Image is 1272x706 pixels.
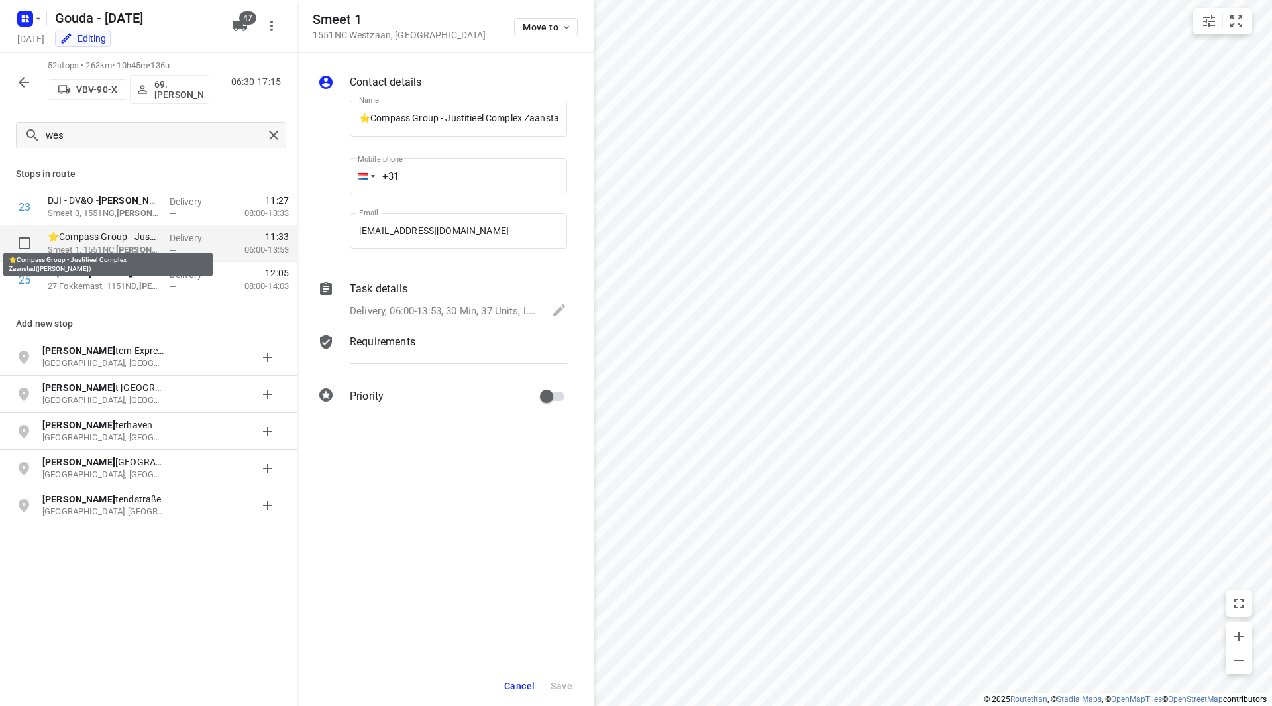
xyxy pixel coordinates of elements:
span: Move to [523,22,572,32]
h5: Project date [12,31,50,46]
b: [PERSON_NAME] [42,420,115,430]
p: Delivery [170,195,219,208]
b: [PERSON_NAME] [99,195,172,206]
p: ⭐Compass Group - Justitieel Complex Zaanstad([PERSON_NAME]) [48,230,159,243]
p: Delivery [170,231,219,245]
p: t [GEOGRAPHIC_DATA] [42,381,164,394]
div: 23 [19,201,30,213]
p: Priority [350,388,384,404]
span: — [170,245,176,255]
a: Routetitan [1010,695,1047,704]
span: — [170,282,176,292]
div: Task detailsDelivery, 06:00-13:53, 30 Min, 37 Units, LET OP! Altijd handtekening laten zetten via... [318,281,567,321]
svg: Edit [551,302,567,318]
p: [GEOGRAPHIC_DATA], [GEOGRAPHIC_DATA] [42,469,164,481]
p: Delivery [170,268,219,281]
button: 69. [PERSON_NAME] [130,75,209,104]
p: Smeet 1, 1551NC, Westzaan, NL [48,243,159,257]
p: München-Schwanthalerhöhe, Duitsland [42,506,164,518]
b: [PERSON_NAME] [42,494,115,504]
button: Fit zoom [1223,8,1249,34]
p: terhaven [42,418,164,432]
p: DJI - DV&O - tzaan(Facilitair) [48,194,159,207]
p: Requirements [350,334,415,350]
button: 47 [227,13,253,39]
b: [PERSON_NAME] [89,268,162,278]
span: 136u [150,60,170,70]
button: Map settings [1196,8,1222,34]
p: 52 stops • 263km • 10h45m [48,60,209,72]
button: Move to [514,18,578,36]
div: Netherlands: + 31 [350,158,375,194]
div: small contained button group [1193,8,1252,34]
p: 69. [PERSON_NAME] [154,79,203,100]
h5: Rename [50,7,221,29]
p: tendstraße [42,493,164,506]
p: Add new stop [16,317,281,331]
div: You are currently in edit mode. [60,32,106,45]
div: Contact details [318,74,567,93]
a: OpenMapTiles [1111,695,1162,704]
b: [PERSON_NAME] [139,281,206,291]
b: [PERSON_NAME] [117,208,184,218]
li: © 2025 , © , © © contributors [984,695,1267,704]
span: — [170,209,176,219]
a: Stadia Maps [1057,695,1102,704]
input: 1 (702) 123-4567 [350,158,567,194]
b: [PERSON_NAME] [116,245,183,255]
b: [PERSON_NAME] [42,457,115,467]
p: Contact details [350,74,421,90]
label: Mobile phone [358,156,403,163]
button: Cancel [499,674,540,698]
p: 27 Fokkemast, 1151ND, Westzaan, NL [48,280,159,293]
p: Annapolis Royal, Nova Scotia, Canada [42,394,164,407]
p: EQUANS - Westzaan(Algemeen) [48,266,159,280]
p: Smeet 3, 1551NG, tzaan, [GEOGRAPHIC_DATA] [48,207,159,220]
p: 08:00-14:03 [223,280,289,293]
div: Requirements [318,334,567,374]
span: Cancel [504,681,535,691]
p: 08:00-13:33 [223,207,289,220]
span: 47 [239,11,256,25]
input: Add or search stops within route [46,125,264,146]
span: 11:33 [265,230,289,243]
button: VBV-90-X [48,79,127,100]
p: Davri Nagar, Vakola, Santacruz East, Mumbai, Maharashtra, India [42,357,164,370]
p: 06:30-17:15 [231,75,286,89]
h5: Smeet 1 [313,12,486,27]
b: [PERSON_NAME] [42,345,115,356]
button: More [258,13,285,39]
p: Stops in route [16,167,281,181]
a: OpenStreetMap [1168,695,1223,704]
p: 06:00-13:53 [223,243,289,257]
span: • [148,60,150,70]
span: 12:05 [265,266,289,280]
p: tern Express Highway [42,344,164,357]
p: VBV-90-X [76,84,117,95]
div: 25 [19,274,30,286]
p: [GEOGRAPHIC_DATA], [GEOGRAPHIC_DATA] [42,432,164,444]
p: Delivery, 06:00-13:53, 30 Min, 37 Units, LET OP! Altijd handtekening laten zetten via device voor... [350,304,539,319]
p: 1551NC Westzaan , [GEOGRAPHIC_DATA] [313,30,486,40]
b: [PERSON_NAME] [42,382,115,393]
span: Select [11,230,38,257]
p: [GEOGRAPHIC_DATA] [42,455,164,469]
p: Task details [350,281,407,297]
span: 11:27 [265,194,289,207]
